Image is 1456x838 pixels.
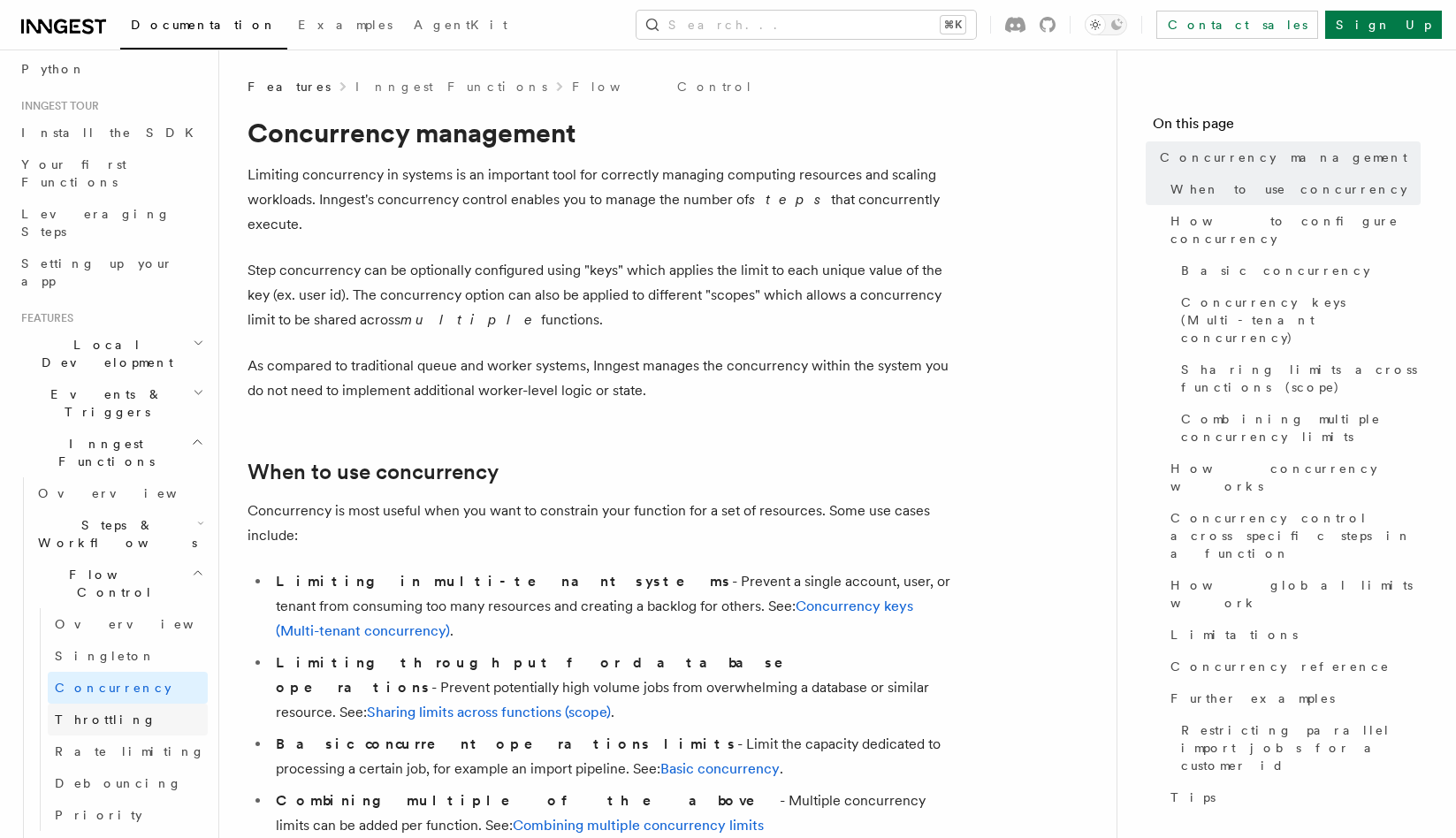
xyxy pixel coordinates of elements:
[21,126,204,140] span: Install the SDK
[31,559,208,608] button: Flow Control
[1181,361,1421,396] span: Sharing limits across functions (scope)
[1170,509,1421,562] span: Concurrency control across specific steps in a function
[271,788,955,838] li: - Multiple concurrency limits can be added per function. See:
[1170,576,1421,612] span: How global limits work
[1181,410,1421,446] span: Combining multiple concurrency limits
[55,808,142,822] span: Priority
[55,617,237,631] span: Overview
[248,460,499,484] a: When to use concurrency
[1181,293,1421,347] span: Concurrency keys (Multi-tenant concurrency)
[120,5,287,50] a: Documentation
[14,336,193,371] span: Local Development
[1163,619,1421,651] a: Limitations
[38,486,220,500] span: Overview
[48,672,208,704] a: Concurrency
[414,18,507,32] span: AgentKit
[14,428,208,477] button: Inngest Functions
[14,435,191,470] span: Inngest Functions
[31,566,192,601] span: Flow Control
[31,509,208,559] button: Steps & Workflows
[55,649,156,663] span: Singleton
[271,732,955,781] li: - Limit the capacity dedicated to processing a certain job, for example an import pipeline. See: .
[1153,141,1421,173] a: Concurrency management
[248,78,331,95] span: Features
[21,256,173,288] span: Setting up your app
[400,311,541,328] em: multiple
[660,760,780,777] a: Basic concurrency
[276,573,732,590] strong: Limiting in multi-tenant systems
[14,117,208,149] a: Install the SDK
[1163,569,1421,619] a: How global limits work
[276,792,780,809] strong: Combining multiple of the above
[1163,173,1421,205] a: When to use concurrency
[1174,286,1421,354] a: Concurrency keys (Multi-tenant concurrency)
[14,149,208,198] a: Your first Functions
[1170,180,1407,198] span: When to use concurrency
[1170,626,1298,644] span: Limitations
[1156,11,1318,39] a: Contact sales
[48,735,208,767] a: Rate limiting
[248,499,955,548] p: Concurrency is most useful when you want to constrain your function for a set of resources. Some ...
[55,744,205,758] span: Rate limiting
[276,654,808,696] strong: Limiting throughput for database operations
[48,704,208,735] a: Throttling
[941,16,965,34] kbd: ⌘K
[14,378,208,428] button: Events & Triggers
[48,640,208,672] a: Singleton
[14,53,208,85] a: Python
[1163,205,1421,255] a: How to configure concurrency
[1170,788,1216,806] span: Tips
[1174,255,1421,286] a: Basic concurrency
[1174,714,1421,781] a: Restricting parallel import jobs for a customer id
[55,776,182,790] span: Debouncing
[1163,453,1421,502] a: How concurrency works
[248,163,955,237] p: Limiting concurrency in systems is an important tool for correctly managing computing resources a...
[14,385,193,421] span: Events & Triggers
[48,608,208,640] a: Overview
[14,329,208,378] button: Local Development
[749,191,831,208] em: steps
[1181,721,1421,774] span: Restricting parallel import jobs for a customer id
[248,354,955,403] p: As compared to traditional queue and worker systems, Inngest manages the concurrency within the s...
[271,651,955,725] li: - Prevent potentially high volume jobs from overwhelming a database or similar resource. See: .
[48,799,208,831] a: Priority
[248,117,955,149] h1: Concurrency management
[1170,658,1390,675] span: Concurrency reference
[14,99,99,113] span: Inngest tour
[1325,11,1442,39] a: Sign Up
[1085,14,1127,35] button: Toggle dark mode
[1163,502,1421,569] a: Concurrency control across specific steps in a function
[1153,113,1421,141] h4: On this page
[637,11,976,39] button: Search...⌘K
[1160,149,1407,166] span: Concurrency management
[14,311,73,325] span: Features
[572,78,753,95] a: Flow Control
[31,477,208,509] a: Overview
[21,157,126,189] span: Your first Functions
[287,5,403,48] a: Examples
[1174,403,1421,453] a: Combining multiple concurrency limits
[31,608,208,831] div: Flow Control
[367,704,611,720] a: Sharing limits across functions (scope)
[1163,651,1421,682] a: Concurrency reference
[48,767,208,799] a: Debouncing
[248,258,955,332] p: Step concurrency can be optionally configured using "keys" which applies the limit to each unique...
[1163,781,1421,813] a: Tips
[355,78,547,95] a: Inngest Functions
[1170,689,1335,707] span: Further examples
[55,712,156,727] span: Throttling
[271,569,955,644] li: - Prevent a single account, user, or tenant from consuming too many resources and creating a back...
[55,681,172,695] span: Concurrency
[276,735,737,752] strong: Basic concurrent operations limits
[403,5,518,48] a: AgentKit
[1170,212,1421,248] span: How to configure concurrency
[1181,262,1370,279] span: Basic concurrency
[14,198,208,248] a: Leveraging Steps
[1170,460,1421,495] span: How concurrency works
[513,817,764,834] a: Combining multiple concurrency limits
[1174,354,1421,403] a: Sharing limits across functions (scope)
[21,207,171,239] span: Leveraging Steps
[31,516,197,552] span: Steps & Workflows
[14,248,208,297] a: Setting up your app
[131,18,277,32] span: Documentation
